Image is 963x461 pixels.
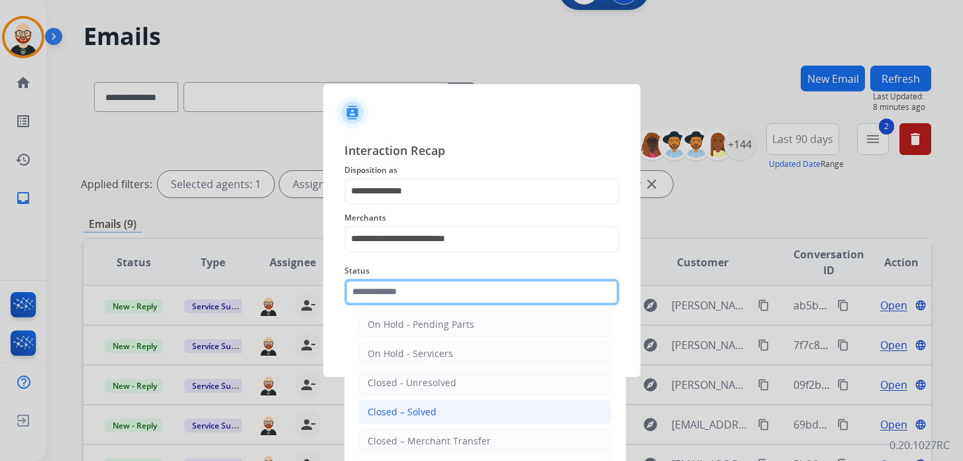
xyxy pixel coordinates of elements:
div: On Hold - Pending Parts [368,318,474,331]
span: Disposition as [344,162,619,178]
p: 0.20.1027RC [889,437,950,453]
div: Closed - Unresolved [368,376,456,389]
div: Closed – Merchant Transfer [368,435,491,448]
span: Status [344,263,619,279]
div: Closed – Solved [368,405,436,419]
span: Interaction Recap [344,141,619,162]
img: contactIcon [336,97,368,128]
div: On Hold - Servicers [368,347,453,360]
span: Merchants [344,210,619,226]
